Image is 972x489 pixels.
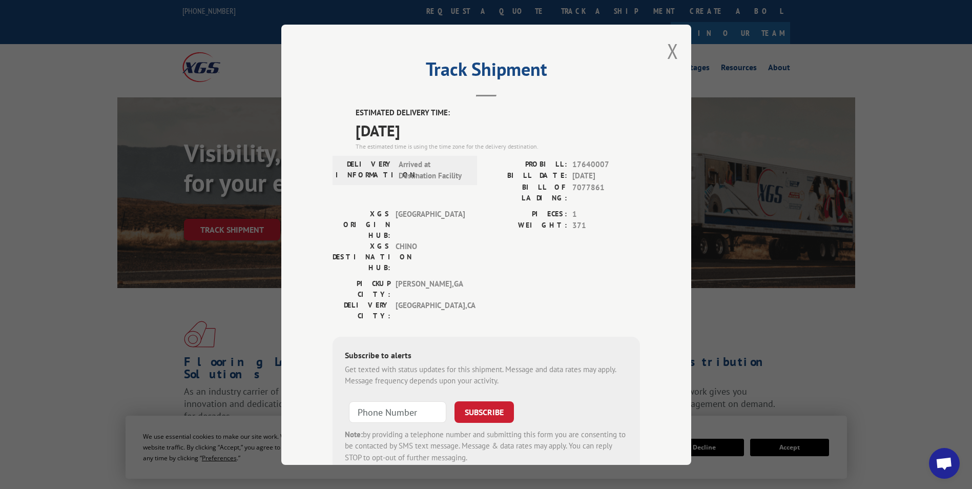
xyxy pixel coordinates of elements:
[356,141,640,151] div: The estimated time is using the time zone for the delivery destination.
[572,181,640,203] span: 7077861
[333,62,640,81] h2: Track Shipment
[396,278,465,299] span: [PERSON_NAME] , GA
[356,107,640,119] label: ESTIMATED DELIVERY TIME:
[333,299,390,321] label: DELIVERY CITY:
[336,158,394,181] label: DELIVERY INFORMATION:
[572,208,640,220] span: 1
[486,181,567,203] label: BILL OF LADING:
[333,240,390,273] label: XGS DESTINATION HUB:
[345,349,628,363] div: Subscribe to alerts
[454,401,514,422] button: SUBSCRIBE
[396,299,465,321] span: [GEOGRAPHIC_DATA] , CA
[486,220,567,232] label: WEIGHT:
[396,208,465,240] span: [GEOGRAPHIC_DATA]
[345,363,628,386] div: Get texted with status updates for this shipment. Message and data rates may apply. Message frequ...
[345,429,628,463] div: by providing a telephone number and submitting this form you are consenting to be contacted by SM...
[399,158,468,181] span: Arrived at Destination Facility
[396,240,465,273] span: CHINO
[486,158,567,170] label: PROBILL:
[333,278,390,299] label: PICKUP CITY:
[572,158,640,170] span: 17640007
[356,118,640,141] span: [DATE]
[333,208,390,240] label: XGS ORIGIN HUB:
[929,448,960,479] div: Open chat
[486,170,567,182] label: BILL DATE:
[667,37,678,65] button: Close modal
[572,170,640,182] span: [DATE]
[345,429,363,439] strong: Note:
[572,220,640,232] span: 371
[349,401,446,422] input: Phone Number
[486,208,567,220] label: PIECES:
